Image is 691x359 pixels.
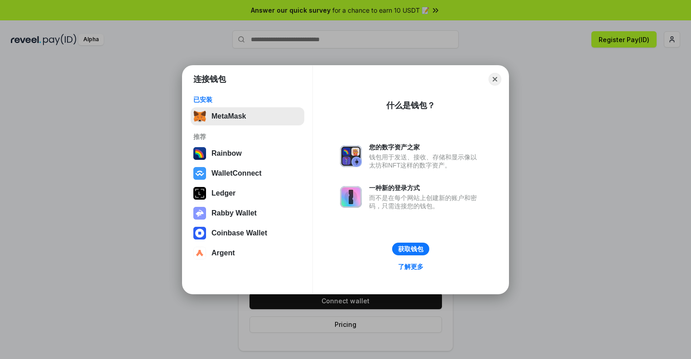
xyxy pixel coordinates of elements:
img: svg+xml,%3Csvg%20width%3D%2228%22%20height%3D%2228%22%20viewBox%3D%220%200%2028%2028%22%20fill%3D... [193,227,206,239]
div: Coinbase Wallet [211,229,267,237]
img: svg+xml,%3Csvg%20fill%3D%22none%22%20height%3D%2233%22%20viewBox%3D%220%200%2035%2033%22%20width%... [193,110,206,123]
button: 获取钱包 [392,243,429,255]
div: 什么是钱包？ [386,100,435,111]
img: svg+xml,%3Csvg%20xmlns%3D%22http%3A%2F%2Fwww.w3.org%2F2000%2Fsvg%22%20fill%3D%22none%22%20viewBox... [193,207,206,220]
button: Rabby Wallet [191,204,304,222]
button: Close [489,73,501,86]
button: Coinbase Wallet [191,224,304,242]
button: WalletConnect [191,164,304,182]
div: 您的数字资产之家 [369,143,481,151]
a: 了解更多 [393,261,429,273]
button: MetaMask [191,107,304,125]
div: 了解更多 [398,263,423,271]
div: Argent [211,249,235,257]
div: Ledger [211,189,235,197]
div: 已安装 [193,96,302,104]
button: Argent [191,244,304,262]
img: svg+xml,%3Csvg%20width%3D%2228%22%20height%3D%2228%22%20viewBox%3D%220%200%2028%2028%22%20fill%3D... [193,167,206,180]
img: svg+xml,%3Csvg%20width%3D%22120%22%20height%3D%22120%22%20viewBox%3D%220%200%20120%20120%22%20fil... [193,147,206,160]
h1: 连接钱包 [193,74,226,85]
div: Rabby Wallet [211,209,257,217]
img: svg+xml,%3Csvg%20xmlns%3D%22http%3A%2F%2Fwww.w3.org%2F2000%2Fsvg%22%20fill%3D%22none%22%20viewBox... [340,186,362,208]
div: 一种新的登录方式 [369,184,481,192]
img: svg+xml,%3Csvg%20width%3D%2228%22%20height%3D%2228%22%20viewBox%3D%220%200%2028%2028%22%20fill%3D... [193,247,206,259]
div: 推荐 [193,133,302,141]
button: Rainbow [191,144,304,163]
div: 获取钱包 [398,245,423,253]
div: 而不是在每个网站上创建新的账户和密码，只需连接您的钱包。 [369,194,481,210]
button: Ledger [191,184,304,202]
div: 钱包用于发送、接收、存储和显示像以太坊和NFT这样的数字资产。 [369,153,481,169]
img: svg+xml,%3Csvg%20xmlns%3D%22http%3A%2F%2Fwww.w3.org%2F2000%2Fsvg%22%20fill%3D%22none%22%20viewBox... [340,145,362,167]
img: svg+xml,%3Csvg%20xmlns%3D%22http%3A%2F%2Fwww.w3.org%2F2000%2Fsvg%22%20width%3D%2228%22%20height%3... [193,187,206,200]
div: Rainbow [211,149,242,158]
div: WalletConnect [211,169,262,177]
div: MetaMask [211,112,246,120]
